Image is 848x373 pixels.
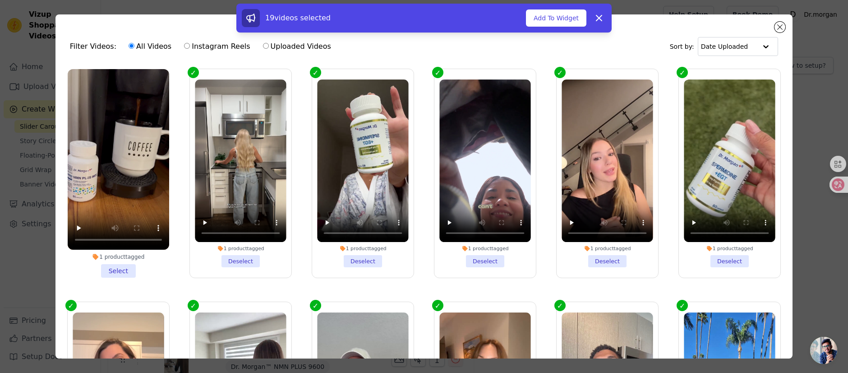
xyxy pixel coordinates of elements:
[562,245,653,252] div: 1 product tagged
[68,253,169,261] div: 1 product tagged
[184,41,250,52] label: Instagram Reels
[810,337,837,364] div: 开放式聊天
[684,245,775,252] div: 1 product tagged
[263,41,332,52] label: Uploaded Videos
[128,41,172,52] label: All Videos
[526,9,586,27] button: Add To Widget
[670,37,779,56] div: Sort by:
[195,245,286,252] div: 1 product tagged
[265,14,331,22] span: 19 videos selected
[439,245,531,252] div: 1 product tagged
[317,245,409,252] div: 1 product tagged
[70,36,336,57] div: Filter Videos:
